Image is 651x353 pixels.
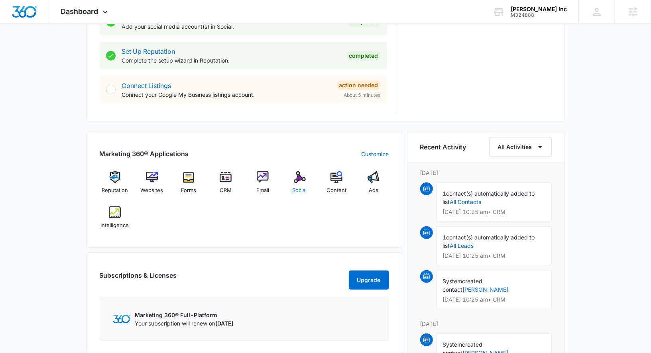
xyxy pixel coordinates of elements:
[443,278,483,293] span: created contact
[293,186,307,194] span: Social
[420,142,466,152] h6: Recent Activity
[347,51,381,61] div: Completed
[362,150,389,158] a: Customize
[113,315,130,323] img: Marketing 360 Logo
[122,82,171,90] a: Connect Listings
[443,278,462,284] span: System
[248,171,278,200] a: Email
[326,186,346,194] span: Content
[443,234,446,241] span: 1
[443,341,462,348] span: System
[443,190,535,205] span: contact(s) automatically added to list
[122,90,330,99] p: Connect your Google My Business listings account.
[284,171,315,200] a: Social
[443,297,545,302] p: [DATE] 10:25 am • CRM
[420,320,552,328] p: [DATE]
[511,12,567,18] div: account id
[256,186,269,194] span: Email
[321,171,352,200] a: Content
[100,206,130,235] a: Intelligence
[135,311,234,319] p: Marketing 360® Full-Platform
[173,171,204,200] a: Forms
[358,171,389,200] a: Ads
[122,56,340,65] p: Complete the setup wizard in Reputation.
[61,7,98,16] span: Dashboard
[100,149,189,159] h2: Marketing 360® Applications
[511,6,567,12] div: account name
[100,271,177,286] h2: Subscriptions & Licenses
[210,171,241,200] a: CRM
[344,92,381,99] span: About 5 minutes
[443,209,545,215] p: [DATE] 10:25 am • CRM
[220,186,232,194] span: CRM
[450,198,482,205] a: All Contacts
[443,190,446,197] span: 1
[450,242,474,249] a: All Leads
[136,171,167,200] a: Websites
[100,222,129,229] span: Intelligence
[102,186,128,194] span: Reputation
[181,186,196,194] span: Forms
[420,169,552,177] p: [DATE]
[369,186,378,194] span: Ads
[463,286,509,293] a: [PERSON_NAME]
[122,22,340,31] p: Add your social media account(s) in Social.
[349,271,389,290] button: Upgrade
[443,234,535,249] span: contact(s) automatically added to list
[216,320,234,327] span: [DATE]
[135,319,234,328] p: Your subscription will renew on
[337,80,381,90] div: Action Needed
[100,171,130,200] a: Reputation
[443,253,545,259] p: [DATE] 10:25 am • CRM
[490,137,552,157] button: All Activities
[122,47,175,55] a: Set Up Reputation
[140,186,163,194] span: Websites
